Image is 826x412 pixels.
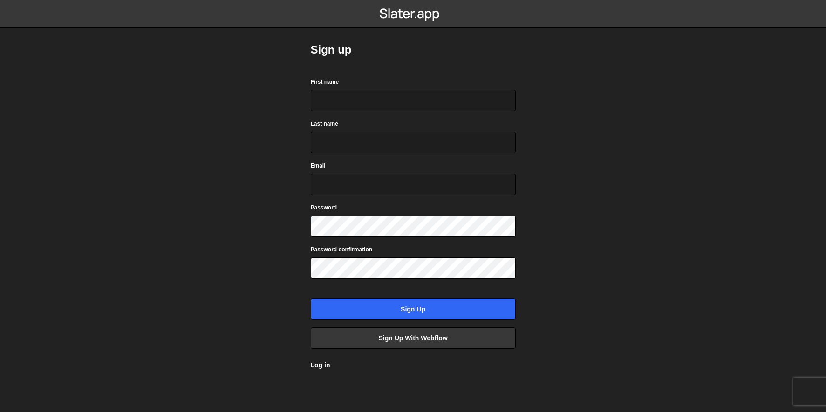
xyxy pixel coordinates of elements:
a: Log in [311,361,330,369]
label: Email [311,161,326,170]
input: Sign up [311,298,516,320]
a: Sign up with Webflow [311,327,516,349]
label: First name [311,77,339,87]
h2: Sign up [311,42,516,57]
label: Password confirmation [311,245,373,254]
label: Password [311,203,337,212]
label: Last name [311,119,338,128]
